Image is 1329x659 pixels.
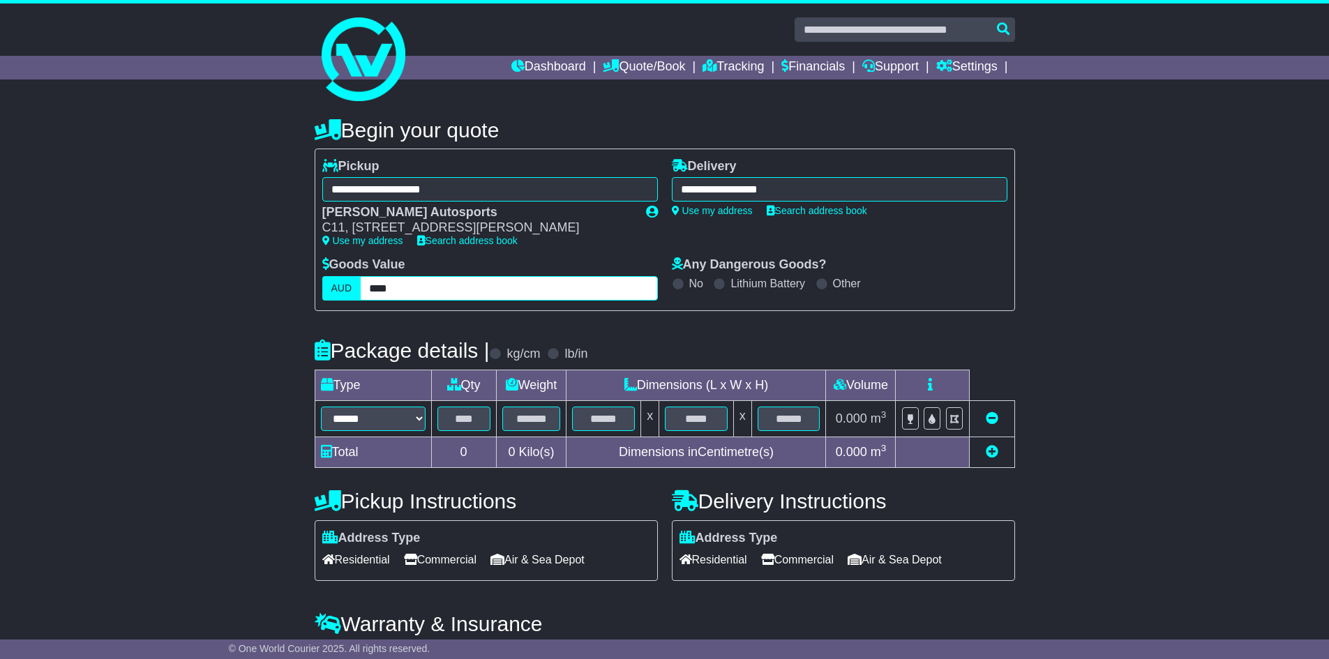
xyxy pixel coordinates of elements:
label: Any Dangerous Goods? [672,257,827,273]
span: 0 [508,445,515,459]
label: AUD [322,276,361,301]
td: Volume [826,370,896,400]
h4: Package details | [315,339,490,362]
td: Qty [431,370,496,400]
label: Other [833,277,861,290]
h4: Pickup Instructions [315,490,658,513]
label: Delivery [672,159,737,174]
h4: Delivery Instructions [672,490,1015,513]
a: Settings [936,56,998,79]
td: Type [315,370,431,400]
td: Kilo(s) [496,437,566,467]
label: Pickup [322,159,380,174]
td: Dimensions (L x W x H) [566,370,826,400]
label: Address Type [322,531,421,546]
h4: Warranty & Insurance [315,612,1015,635]
a: Dashboard [511,56,586,79]
td: 0 [431,437,496,467]
a: Quote/Book [603,56,685,79]
div: [PERSON_NAME] Autosports [322,205,632,220]
label: Goods Value [322,257,405,273]
label: No [689,277,703,290]
label: lb/in [564,347,587,362]
span: Air & Sea Depot [848,549,942,570]
label: Lithium Battery [730,277,805,290]
span: Commercial [404,549,476,570]
a: Support [862,56,919,79]
span: 0.000 [836,445,867,459]
span: Residential [322,549,390,570]
a: Add new item [986,445,998,459]
div: C11, [STREET_ADDRESS][PERSON_NAME] [322,220,632,236]
span: © One World Courier 2025. All rights reserved. [229,643,430,654]
h4: Begin your quote [315,119,1015,142]
a: Financials [781,56,845,79]
a: Tracking [703,56,764,79]
span: m [871,411,887,425]
label: Address Type [679,531,778,546]
span: m [871,445,887,459]
td: x [733,400,751,437]
td: Weight [496,370,566,400]
label: kg/cm [506,347,540,362]
a: Use my address [322,235,403,246]
span: Air & Sea Depot [490,549,585,570]
span: 0.000 [836,411,867,425]
span: Commercial [761,549,834,570]
a: Search address book [417,235,518,246]
td: Total [315,437,431,467]
td: x [641,400,659,437]
sup: 3 [881,443,887,453]
span: Residential [679,549,747,570]
a: Remove this item [986,411,998,425]
a: Search address book [767,205,867,216]
a: Use my address [672,205,753,216]
td: Dimensions in Centimetre(s) [566,437,826,467]
sup: 3 [881,409,887,420]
